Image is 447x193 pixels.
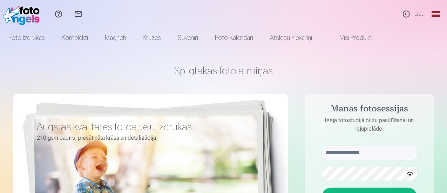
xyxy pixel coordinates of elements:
img: /fa1 [3,3,43,25]
h1: Spilgtākās foto atmiņas [13,64,434,77]
h3: Augstas kvalitātes fotoattēlu izdrukas [37,120,250,133]
a: Suvenīri [169,28,206,48]
p: 210 gsm papīrs, piesātināta krāsa un detalizācija [37,133,250,143]
a: Magnēti [96,28,134,48]
a: Visi produkti [320,28,381,48]
a: Atslēgu piekariņi [262,28,320,48]
h4: Manas fotosessijas [315,104,424,116]
a: Foto kalendāri [206,28,262,48]
a: Krūzes [134,28,169,48]
a: Komplekti [53,28,96,48]
p: Ieeja fotostudijā bilžu pasūtīšanai un lejupielādei [315,116,424,133]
